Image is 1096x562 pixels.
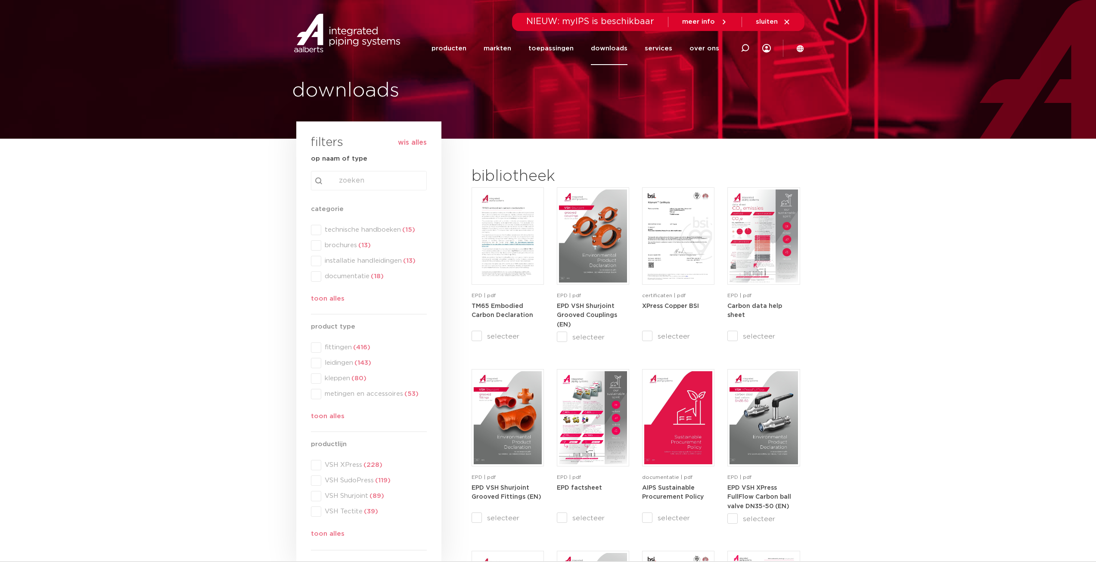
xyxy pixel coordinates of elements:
span: documentatie | pdf [642,475,692,480]
a: producten [432,32,466,65]
label: selecteer [727,514,800,524]
label: selecteer [727,331,800,342]
a: toepassingen [528,32,574,65]
img: NL-Carbon-data-help-sheet-pdf.jpg [730,189,798,283]
img: XPress_Koper_BSI-pdf.jpg [644,189,712,283]
span: meer info [682,19,715,25]
span: sluiten [756,19,778,25]
span: NIEUW: myIPS is beschikbaar [526,17,654,26]
span: EPD | pdf [557,475,581,480]
a: markten [484,32,511,65]
nav: Menu [432,32,719,65]
a: TM65 Embodied Carbon Declaration [472,303,533,319]
img: Aips-EPD-A4Factsheet_NL-pdf.jpg [559,371,627,464]
img: VSH-XPress-Carbon-BallValveDN35-50_A4EPD_5011435-_2024_1.0_EN-pdf.jpg [730,371,798,464]
a: meer info [682,18,728,26]
a: EPD factsheet [557,484,602,491]
a: Carbon data help sheet [727,303,782,319]
h3: filters [311,133,343,153]
label: selecteer [557,513,629,523]
img: VSH-Shurjoint-Grooved-Fittings_A4EPD_5011523_EN-pdf.jpg [474,371,542,464]
img: TM65-Embodied-Carbon-Declaration-pdf.jpg [474,189,542,283]
label: selecteer [642,331,714,342]
span: certificaten | pdf [642,293,686,298]
label: selecteer [472,331,544,342]
img: VSH-Shurjoint-Grooved-Couplings_A4EPD_5011512_EN-pdf.jpg [559,189,627,283]
label: selecteer [472,513,544,523]
a: services [645,32,672,65]
img: Aips_A4Sustainable-Procurement-Policy_5011446_EN-pdf.jpg [644,371,712,464]
a: EPD VSH XPress FullFlow Carbon ball valve DN35-50 (EN) [727,484,791,509]
span: EPD | pdf [727,475,751,480]
a: EPD VSH Shurjoint Grooved Couplings (EN) [557,303,617,328]
a: AIPS Sustainable Procurement Policy [642,484,704,500]
span: EPD | pdf [472,475,496,480]
a: sluiten [756,18,791,26]
label: selecteer [642,513,714,523]
span: EPD | pdf [727,293,751,298]
a: over ons [689,32,719,65]
a: downloads [591,32,627,65]
span: EPD | pdf [557,293,581,298]
label: selecteer [557,332,629,342]
a: XPress Copper BSI [642,303,699,309]
h1: downloads [292,77,544,105]
span: EPD | pdf [472,293,496,298]
a: EPD VSH Shurjoint Grooved Fittings (EN) [472,484,541,500]
strong: op naam of type [311,155,367,162]
h2: bibliotheek [472,166,625,187]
